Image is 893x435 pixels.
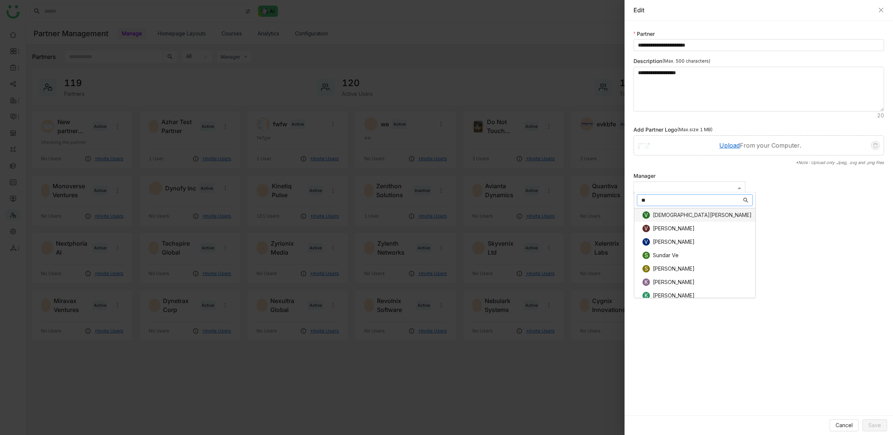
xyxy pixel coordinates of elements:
span: Cancel [836,421,853,429]
span: Add Partner Logo [633,126,677,133]
span: Description [633,57,662,65]
span: V [644,237,648,246]
span: From your Computer. [719,142,801,149]
label: Manager [633,172,655,180]
div: Sundar Ve [653,252,679,258]
ng-dropdown-panel: Options List [634,192,756,298]
div: [DEMOGRAPHIC_DATA][PERSON_NAME] [653,212,752,218]
div: [PERSON_NAME] [653,265,695,272]
span: K [645,291,648,300]
span: V [644,224,648,233]
div: [PERSON_NAME] [653,239,695,245]
label: Partner [633,30,655,38]
button: Close [878,7,884,13]
span: (Max. 500 characters) [662,58,710,64]
div: [PERSON_NAME] [653,292,695,299]
span: S [645,264,648,273]
div: Edit [633,6,874,14]
span: S [645,251,648,260]
div: [PERSON_NAME] [653,279,695,285]
div: *Note : Upload only .Jpeg, .svg and .png files [633,160,884,166]
button: Save [862,419,887,431]
button: Cancel [830,419,859,431]
span: (Max.size 1 MB) [677,126,713,133]
img: 68ee2f4a0b86f40b09175cf8 [638,143,650,149]
span: Upload [719,142,740,149]
span: V [644,211,648,220]
span: K [645,278,648,287]
div: [PERSON_NAME] [653,225,695,231]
